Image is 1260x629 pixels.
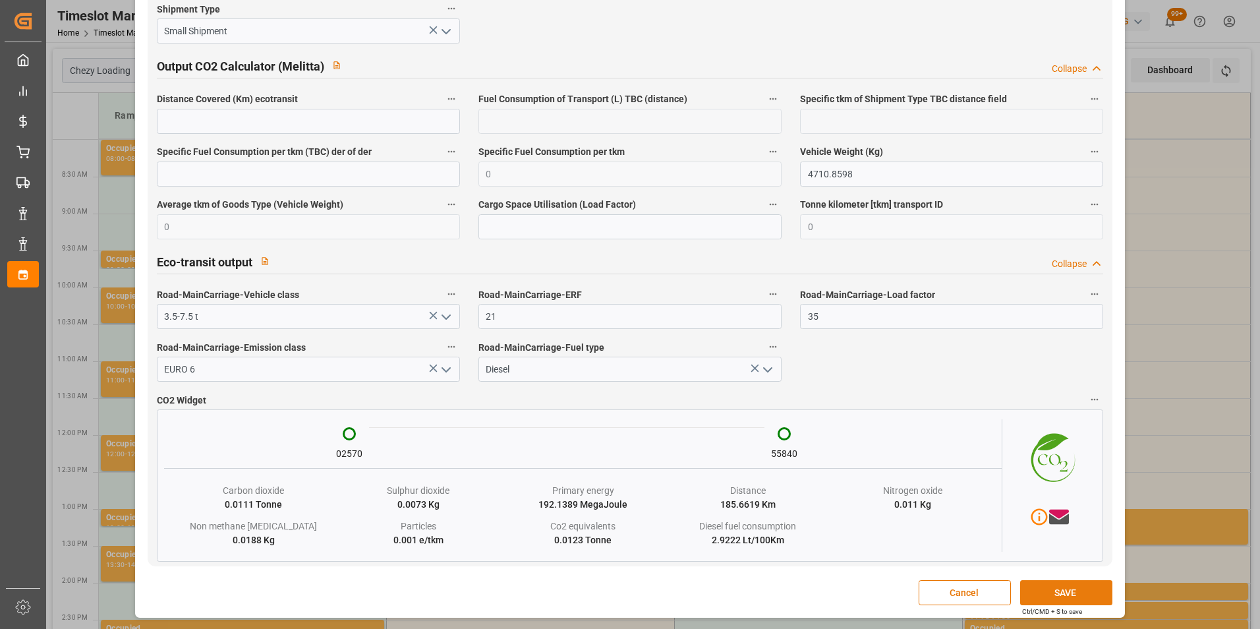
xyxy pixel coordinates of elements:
[478,92,687,106] span: Fuel Consumption of Transport (L) TBC (distance)
[157,394,206,407] span: CO2 Widget
[554,533,612,547] div: 0.0123 Tonne
[478,288,582,302] span: Road-MainCarriage-ERF
[1020,580,1112,605] button: SAVE
[1086,391,1103,408] button: CO2 Widget
[157,304,460,329] input: Type to search/select
[764,338,782,355] button: Road-MainCarriage-Fuel type
[157,357,460,382] input: Type to search/select
[764,285,782,303] button: Road-MainCarriage-ERF
[223,484,284,498] div: Carbon dioxide
[443,285,460,303] button: Road-MainCarriage-Vehicle class
[1052,62,1087,76] div: Collapse
[443,338,460,355] button: Road-MainCarriage-Emission class
[1086,285,1103,303] button: Road-MainCarriage-Load factor
[800,145,883,159] span: Vehicle Weight (Kg)
[919,580,1011,605] button: Cancel
[225,498,282,512] div: 0.0111 Tonne
[1086,196,1103,213] button: Tonne kilometer [tkm] transport ID
[157,288,299,302] span: Road-MainCarriage-Vehicle class
[435,21,455,42] button: open menu
[435,359,455,380] button: open menu
[894,498,931,512] div: 0.011 Kg
[478,198,636,212] span: Cargo Space Utilisation (Load Factor)
[252,249,277,274] button: View description
[730,484,766,498] div: Distance
[1086,143,1103,160] button: Vehicle Weight (Kg)
[538,498,627,512] div: 192.1389 MegaJoule
[233,533,275,547] div: 0.0188 Kg
[883,484,942,498] div: Nitrogen oxide
[397,498,440,512] div: 0.0073 Kg
[157,3,220,16] span: Shipment Type
[157,341,306,355] span: Road-MainCarriage-Emission class
[324,53,349,78] button: View description
[393,533,444,547] div: 0.001 e/tkm
[699,520,796,533] div: Diesel fuel consumption
[764,143,782,160] button: Specific Fuel Consumption per tkm
[443,143,460,160] button: Specific Fuel Consumption per tkm (TBC) der of der
[478,357,782,382] input: Type to search/select
[387,484,449,498] div: Sulphur dioxide
[757,359,777,380] button: open menu
[157,198,343,212] span: Average tkm of Goods Type (Vehicle Weight)
[800,198,943,212] span: Tonne kilometer [tkm] transport ID
[1052,257,1087,271] div: Collapse
[764,196,782,213] button: Cargo Space Utilisation (Load Factor)
[764,90,782,107] button: Fuel Consumption of Transport (L) TBC (distance)
[443,90,460,107] button: Distance Covered (Km) ecotransit
[800,288,935,302] span: Road-MainCarriage-Load factor
[712,533,784,547] div: 2.9222 Lt/100Km
[552,484,614,498] div: Primary energy
[157,253,252,271] h2: Eco-transit output
[435,307,455,327] button: open menu
[478,341,604,355] span: Road-MainCarriage-Fuel type
[443,196,460,213] button: Average tkm of Goods Type (Vehicle Weight)
[720,498,776,512] div: 185.6619 Km
[1086,90,1103,107] button: Specific tkm of Shipment Type TBC distance field
[157,145,372,159] span: Specific Fuel Consumption per tkm (TBC) der of der
[336,447,362,461] div: 02570
[157,92,298,106] span: Distance Covered (Km) ecotransit
[157,57,324,75] h2: Output CO2 Calculator (Melitta)
[478,145,625,159] span: Specific Fuel Consumption per tkm
[800,92,1007,106] span: Specific tkm of Shipment Type TBC distance field
[771,447,797,461] div: 55840
[550,520,616,533] div: Co2 equivalents
[401,520,436,533] div: Particles
[190,520,317,533] div: Non methane [MEDICAL_DATA]
[1022,607,1082,616] div: Ctrl/CMD + S to save
[1002,419,1095,492] img: CO2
